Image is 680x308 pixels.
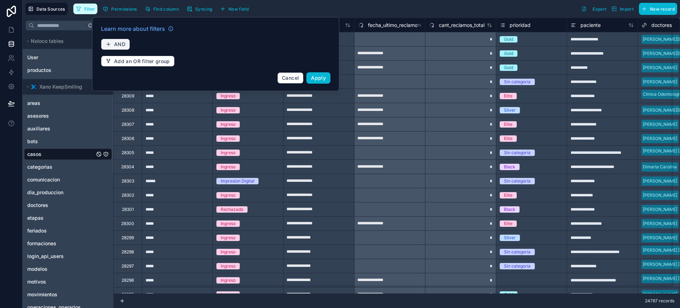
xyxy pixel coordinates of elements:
[221,235,236,241] div: Ingreso
[277,72,304,84] button: Cancel
[114,41,125,47] span: AND
[27,100,40,107] span: areas
[643,65,677,71] div: [PERSON_NAME]
[27,100,95,107] a: areas
[121,136,134,141] div: 28306
[73,4,98,14] button: Filter
[221,150,236,156] div: Ingreso
[27,67,51,74] span: productos
[504,121,512,128] div: Elite
[306,72,330,84] button: Apply
[27,240,95,247] a: formaciones
[504,135,512,142] div: Elite
[636,3,677,15] a: New record
[27,112,95,119] a: asesores
[643,192,677,198] div: [PERSON_NAME]
[24,52,112,63] div: User
[101,24,174,33] a: Learn more about filters
[620,6,634,12] span: Import
[121,235,134,241] div: 28299
[27,138,95,145] a: bots
[221,277,236,284] div: Ingreso
[504,107,516,113] div: Silver
[24,149,112,160] div: casos
[101,56,175,67] button: Add an OR filter group
[100,4,142,14] a: Permissions
[221,178,254,184] div: Impresion Digital
[24,225,112,236] div: feriados
[27,214,95,222] a: etapas
[221,135,236,142] div: Ingreso
[643,121,677,128] div: [PERSON_NAME]
[24,238,112,249] div: formaciones
[221,164,236,170] div: Ingreso
[101,39,130,50] button: AND
[24,187,112,198] div: dia_produccion
[27,176,60,183] span: comunicacion
[504,263,531,269] div: Sin categoría
[27,112,49,119] span: asesores
[184,4,217,14] a: Syncing
[221,263,236,269] div: Ingreso
[24,251,112,262] div: login_api_users
[24,36,102,46] button: Noloco tables
[121,192,134,198] div: 28302
[504,291,513,298] div: Gold
[368,22,418,29] span: fecha_ultimo_reclamo
[593,6,606,12] span: Export
[651,22,672,29] span: doctores
[27,265,47,273] span: modelos
[114,58,170,65] span: Add an OR filter group
[24,276,112,287] div: motivos
[100,4,139,14] button: Permissions
[87,21,102,30] span: Ctrl
[504,79,531,85] div: Sin categoría
[650,6,675,12] span: New record
[24,97,112,109] div: areas
[27,202,48,209] span: doctores
[142,4,181,14] button: Find column
[27,163,52,170] span: categorias
[121,164,134,170] div: 28304
[217,4,251,14] button: New field
[221,291,236,298] div: Ingreso
[24,123,112,134] div: auxiliares
[184,4,215,14] button: Syncing
[504,249,531,255] div: Sin categoría
[27,67,87,74] a: productos
[228,6,249,12] span: New field
[24,212,112,224] div: etapas
[27,151,41,158] span: casos
[24,65,112,76] div: productos
[101,24,165,33] span: Learn more about filters
[195,6,212,12] span: Syncing
[27,176,95,183] a: comunicacion
[27,125,50,132] span: auxiliares
[121,178,134,184] div: 28303
[31,38,64,45] span: Noloco tables
[579,3,609,15] button: Export
[504,220,512,227] div: Elite
[221,93,236,99] div: Ingreso
[27,189,95,196] a: dia_produccion
[27,227,47,234] span: feriados
[221,107,236,113] div: Ingreso
[311,75,326,81] span: Apply
[643,235,677,241] div: [PERSON_NAME]
[122,207,134,212] div: 28301
[504,36,513,43] div: Gold
[504,93,512,99] div: Elite
[24,263,112,275] div: modelos
[504,206,515,213] div: Black
[504,192,512,198] div: Elite
[121,122,134,127] div: 28307
[27,253,64,260] span: login_api_users
[27,189,63,196] span: dia_produccion
[121,221,134,226] div: 28300
[27,138,38,145] span: bots
[221,220,236,227] div: Ingreso
[221,121,236,128] div: Ingreso
[39,83,82,90] span: Xano KeepSmiling
[24,82,102,92] button: Xano logoXano KeepSmiling
[27,163,95,170] a: categorias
